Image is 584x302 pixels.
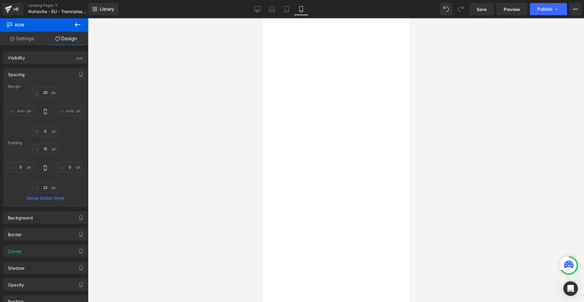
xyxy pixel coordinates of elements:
div: Opacity [8,279,24,287]
a: Mobile [294,3,308,15]
a: Design [44,32,88,45]
div: Corner [8,245,22,254]
span: Library [100,6,114,12]
div: (All) [76,52,83,62]
input: 0 [8,106,33,116]
a: Preview [496,3,527,15]
a: Desktop [250,3,265,15]
input: 0 [8,162,33,172]
a: Tablet [279,3,294,15]
span: Preview [504,6,520,12]
span: Save [477,6,487,12]
a: New Library [88,3,118,15]
input: 0 [57,162,83,172]
button: Undo [440,3,452,15]
button: Redo [455,3,467,15]
button: Publish [530,3,567,15]
span: Row [6,18,67,32]
button: More [569,3,582,15]
div: Margin [8,84,83,89]
span: Publish [537,7,552,12]
input: 0 [33,126,58,136]
a: Setup Global Style [8,196,83,201]
a: v6 [2,3,23,15]
div: v6 [12,5,20,13]
input: 0 [33,87,58,98]
div: Visibility [8,52,25,60]
div: Shadow [8,262,24,271]
input: 0 [33,144,58,154]
input: 0 [33,183,58,193]
div: Open Intercom Messenger [563,281,578,296]
div: Spacing [8,69,25,77]
span: Nutravita - EU - Translateable [28,9,86,14]
a: Landing Pages [28,3,98,8]
div: Border [8,229,22,237]
input: 0 [57,106,83,116]
a: Laptop [265,3,279,15]
div: Background [8,212,33,220]
div: Padding [8,141,83,145]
